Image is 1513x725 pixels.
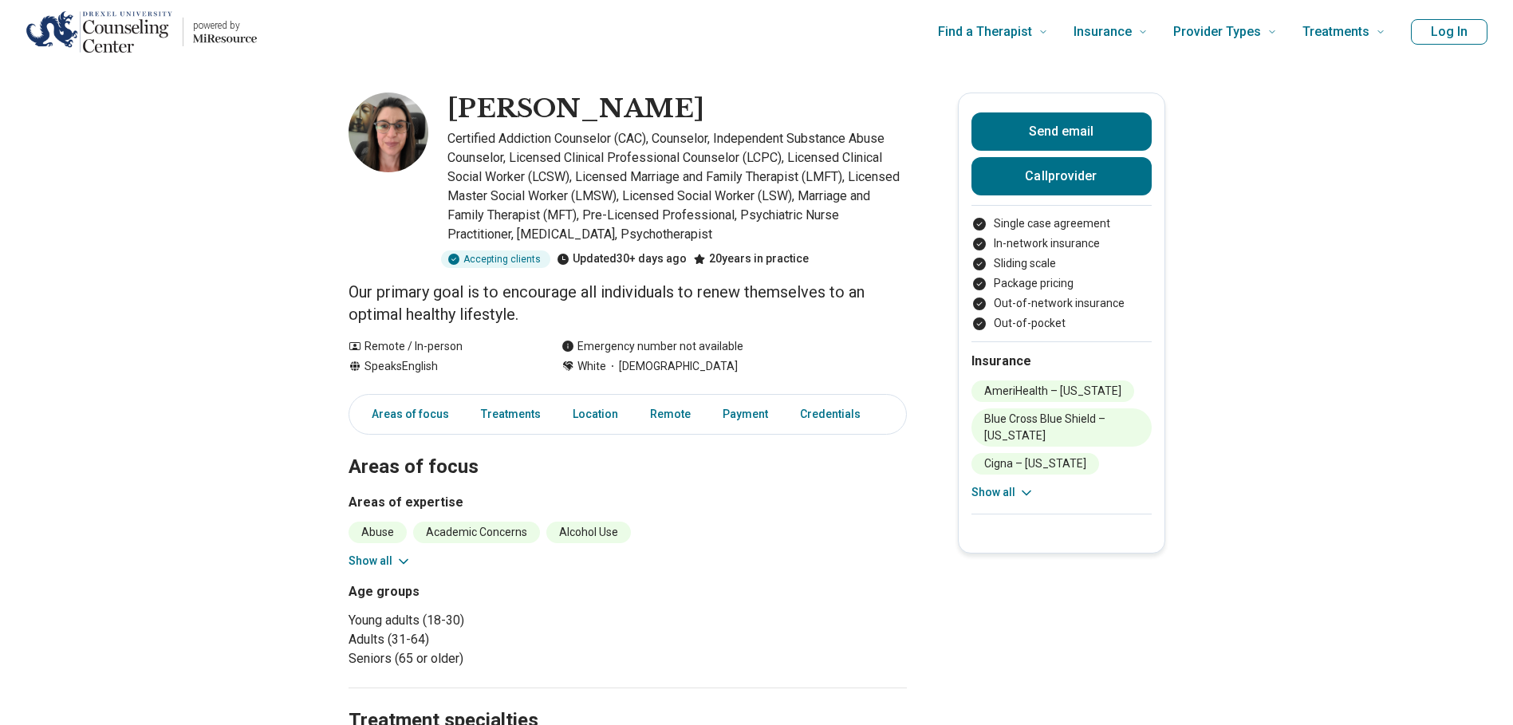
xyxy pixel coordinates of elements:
li: Out-of-pocket [971,315,1152,332]
div: Updated 30+ days ago [557,250,687,268]
button: Show all [349,553,412,569]
span: Treatments [1302,21,1369,43]
p: Certified Addiction Counselor (CAC), Counselor, Independent Substance Abuse Counselor, Licensed C... [447,129,907,244]
li: Adults (31-64) [349,630,621,649]
a: Remote [640,398,700,431]
a: Credentials [790,398,880,431]
li: Seniors (65 or older) [349,649,621,668]
div: 20 years in practice [693,250,809,268]
span: White [577,358,606,375]
li: AmeriHealth – [US_STATE] [971,380,1134,402]
a: Location [563,398,628,431]
p: Our primary goal is to encourage all individuals to renew themselves to an optimal healthy lifest... [349,281,907,325]
span: Provider Types [1173,21,1261,43]
li: Blue Cross Blue Shield – [US_STATE] [971,408,1152,447]
button: Show all [971,484,1034,501]
a: Treatments [471,398,550,431]
li: Abuse [349,522,407,543]
a: Home page [26,6,257,57]
button: Log In [1411,19,1487,45]
h2: Insurance [971,352,1152,371]
a: Areas of focus [353,398,459,431]
div: Remote / In-person [349,338,530,355]
li: Package pricing [971,275,1152,292]
a: Payment [713,398,778,431]
p: powered by [193,19,257,32]
span: [DEMOGRAPHIC_DATA] [606,358,738,375]
button: Callprovider [971,157,1152,195]
h1: [PERSON_NAME] [447,93,704,126]
div: Accepting clients [441,250,550,268]
li: Sliding scale [971,255,1152,272]
li: Cigna – [US_STATE] [971,453,1099,475]
img: Hope Stein, Certified Addiction Counselor (CAC) [349,93,428,172]
li: Academic Concerns [413,522,540,543]
h3: Age groups [349,582,621,601]
h3: Areas of expertise [349,493,907,512]
span: Find a Therapist [938,21,1032,43]
li: Out-of-network insurance [971,295,1152,312]
span: Insurance [1074,21,1132,43]
li: Alcohol Use [546,522,631,543]
li: Single case agreement [971,215,1152,232]
li: In-network insurance [971,235,1152,252]
div: Emergency number not available [561,338,743,355]
ul: Payment options [971,215,1152,332]
h2: Areas of focus [349,416,907,481]
li: Young adults (18-30) [349,611,621,630]
div: Speaks English [349,358,530,375]
button: Send email [971,112,1152,151]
